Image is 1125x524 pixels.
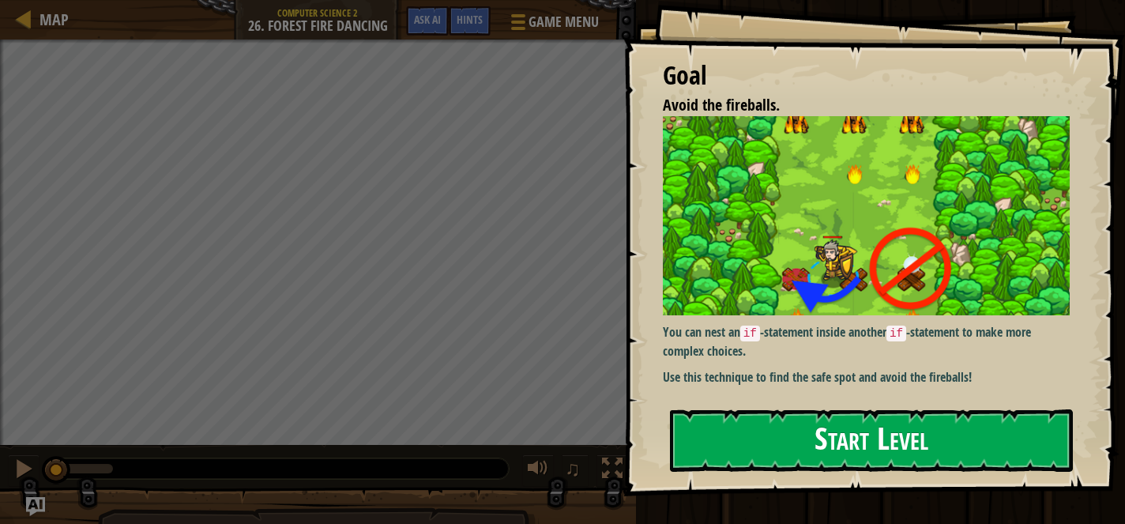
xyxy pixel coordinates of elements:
[663,368,1070,386] p: Use this technique to find the safe spot and avoid the fireballs!
[663,323,1070,360] p: You can nest an -statement inside another -statement to make more complex choices.
[8,454,40,487] button: ⌘ + P: Pause
[663,58,1070,94] div: Goal
[663,94,780,115] span: Avoid the fireballs.
[499,6,608,43] button: Game Menu
[663,116,1070,315] img: Screenshot 2016 07 01 16
[562,454,589,487] button: ♫
[886,326,906,341] code: if
[596,454,628,487] button: Toggle fullscreen
[32,9,69,30] a: Map
[529,12,599,32] span: Game Menu
[522,454,554,487] button: Adjust volume
[406,6,449,36] button: Ask AI
[670,409,1073,472] button: Start Level
[740,326,760,341] code: if
[565,457,581,481] span: ♫
[414,12,441,27] span: Ask AI
[40,9,69,30] span: Map
[26,497,45,516] button: Ask AI
[643,94,1066,117] li: Avoid the fireballs.
[457,12,483,27] span: Hints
